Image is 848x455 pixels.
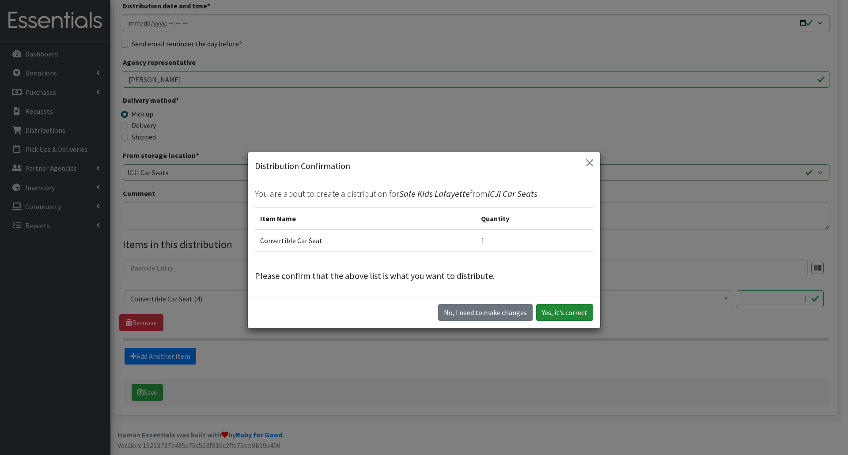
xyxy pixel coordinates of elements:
[255,159,350,173] h5: Distribution Confirmation
[476,207,593,229] th: Quantity
[255,187,593,200] p: You are about to create a distribution for from
[438,304,533,321] button: No I need to make changes
[255,207,476,229] th: Item Name
[255,229,476,252] td: Convertible Car Seat
[399,188,470,199] span: Safe Kids Lafayette
[476,229,593,252] td: 1
[255,269,593,282] p: Please confirm that the above list is what you want to distribute.
[536,304,593,321] button: Yes, it's correct
[488,188,538,199] span: ICJI Car Seats
[583,156,597,170] button: Close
